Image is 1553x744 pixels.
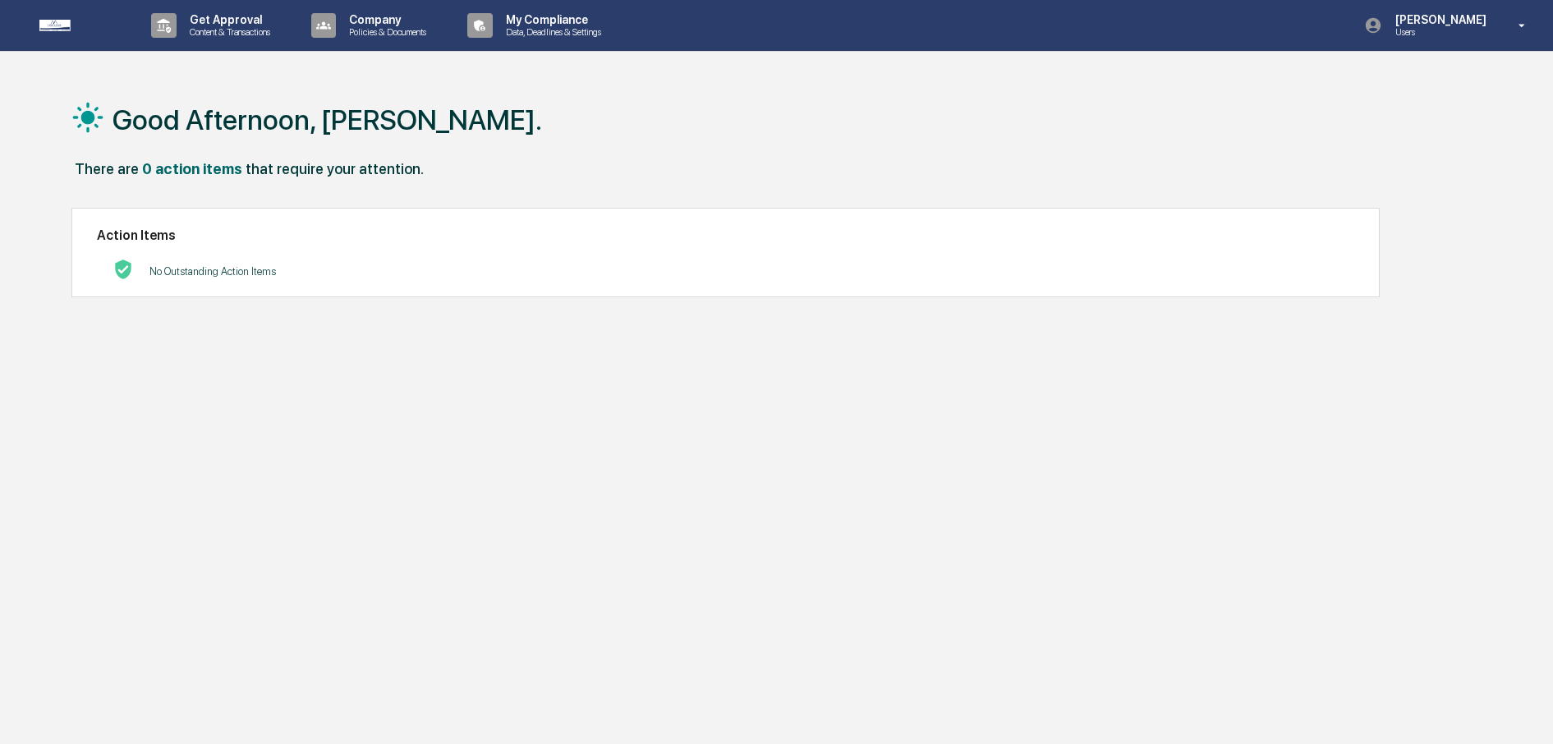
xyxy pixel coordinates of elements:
p: Company [336,13,434,26]
p: Users [1382,26,1495,38]
p: My Compliance [493,13,609,26]
p: No Outstanding Action Items [149,265,276,278]
div: 0 action items [142,160,242,177]
div: There are [75,160,139,177]
h2: Action Items [97,227,1355,243]
p: Content & Transactions [177,26,278,38]
p: Get Approval [177,13,278,26]
img: logo [39,20,118,31]
h1: Good Afternoon, [PERSON_NAME]. [113,103,542,136]
p: [PERSON_NAME] [1382,13,1495,26]
p: Policies & Documents [336,26,434,38]
p: Data, Deadlines & Settings [493,26,609,38]
div: that require your attention. [246,160,424,177]
img: No Actions logo [113,259,133,279]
